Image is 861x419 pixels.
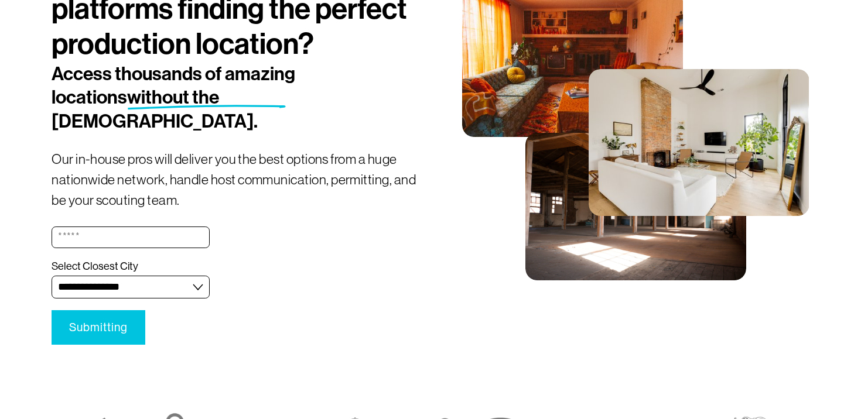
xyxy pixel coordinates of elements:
span: Select Closest City [52,260,138,273]
p: Our in-house pros will deliver you the best options from a huge nationwide network, handle host c... [52,149,430,211]
button: SubmittingSubmitting [52,310,145,345]
h2: Access thousands of amazing locations [52,62,367,133]
span: without the [DEMOGRAPHIC_DATA]. [52,86,258,132]
span: Submitting [69,321,128,334]
select: Select Closest City [52,276,210,298]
